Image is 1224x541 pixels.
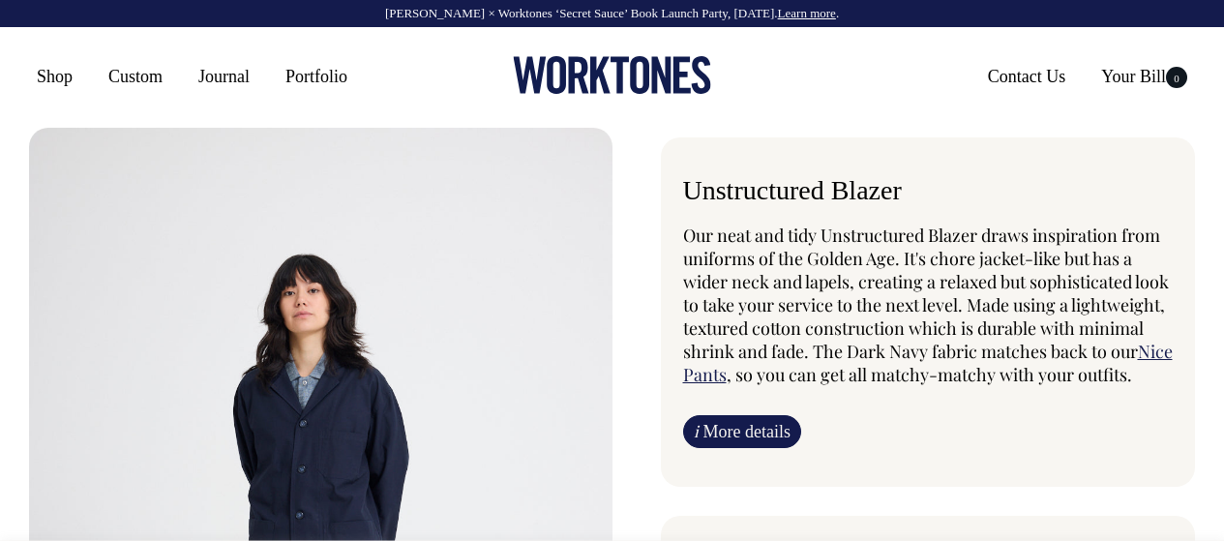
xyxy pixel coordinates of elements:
[101,59,170,94] a: Custom
[694,421,699,441] span: i
[1166,67,1187,88] span: 0
[778,6,836,20] a: Learn more
[1093,59,1195,94] a: Your Bill0
[683,224,1169,363] span: Our neat and tidy Unstructured Blazer draws inspiration from uniforms of the Golden Age. It's cho...
[683,176,1174,206] h1: Unstructured Blazer
[727,363,1132,386] span: , so you can get all matchy-matchy with your outfits.
[683,415,801,448] a: iMore details
[683,340,1173,386] a: Nice Pants
[19,7,1205,20] div: [PERSON_NAME] × Worktones ‘Secret Sauce’ Book Launch Party, [DATE]. .
[278,59,355,94] a: Portfolio
[980,59,1074,94] a: Contact Us
[29,59,80,94] a: Shop
[191,59,257,94] a: Journal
